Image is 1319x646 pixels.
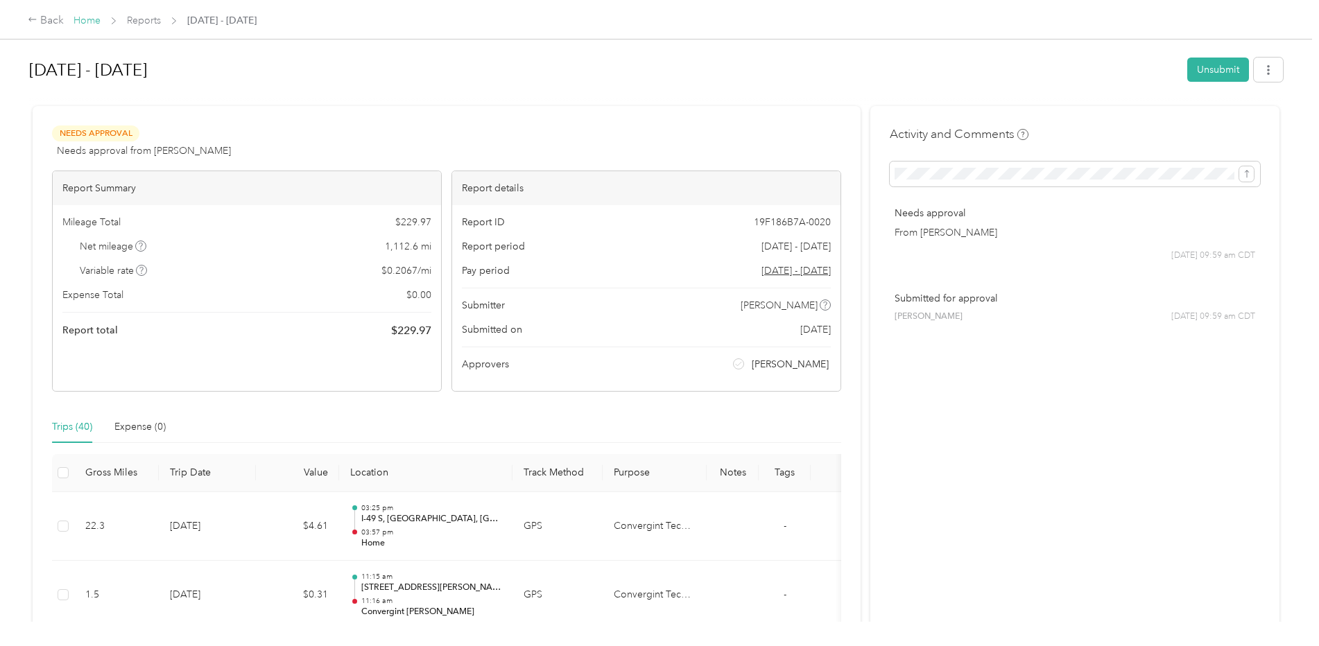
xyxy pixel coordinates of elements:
[512,454,603,492] th: Track Method
[57,143,231,158] span: Needs approval from [PERSON_NAME]
[127,15,161,26] a: Reports
[361,527,501,537] p: 03:57 pm
[385,239,431,254] span: 1,112.6 mi
[74,454,159,492] th: Gross Miles
[761,263,831,278] span: Go to pay period
[391,322,431,339] span: $ 229.97
[462,298,505,313] span: Submitter
[381,263,431,278] span: $ 0.2067 / mi
[1171,311,1255,323] span: [DATE] 09:59 am CDT
[52,419,92,435] div: Trips (40)
[361,513,501,525] p: I-49 S, [GEOGRAPHIC_DATA], [GEOGRAPHIC_DATA]
[74,492,159,561] td: 22.3
[512,561,603,630] td: GPS
[895,311,963,323] span: [PERSON_NAME]
[895,291,1255,306] p: Submitted for approval
[603,454,707,492] th: Purpose
[62,215,121,229] span: Mileage Total
[361,596,501,606] p: 11:16 am
[74,15,101,26] a: Home
[159,454,256,492] th: Trip Date
[187,13,257,28] span: [DATE] - [DATE]
[361,572,501,582] p: 11:15 am
[761,239,831,254] span: [DATE] - [DATE]
[759,454,811,492] th: Tags
[53,171,441,205] div: Report Summary
[512,492,603,561] td: GPS
[603,492,707,561] td: Convergint Technologies
[361,537,501,550] p: Home
[603,561,707,630] td: Convergint Technologies
[752,357,829,372] span: [PERSON_NAME]
[462,263,510,278] span: Pay period
[256,561,339,630] td: $0.31
[114,419,166,435] div: Expense (0)
[28,12,64,29] div: Back
[784,588,786,600] span: -
[52,125,139,141] span: Needs Approval
[895,206,1255,220] p: Needs approval
[339,454,512,492] th: Location
[754,215,831,229] span: 19F186B7A-0020
[361,606,501,618] p: Convergint [PERSON_NAME]
[361,582,501,594] p: [STREET_ADDRESS][PERSON_NAME]
[1171,250,1255,262] span: [DATE] 09:59 am CDT
[462,357,509,372] span: Approvers
[80,239,147,254] span: Net mileage
[62,288,123,302] span: Expense Total
[29,53,1178,87] h1: Aug 1 - 31, 2025
[1241,568,1319,646] iframe: Everlance-gr Chat Button Frame
[784,520,786,532] span: -
[707,454,759,492] th: Notes
[741,298,818,313] span: [PERSON_NAME]
[80,263,148,278] span: Variable rate
[159,492,256,561] td: [DATE]
[890,125,1028,143] h4: Activity and Comments
[406,288,431,302] span: $ 0.00
[462,322,522,337] span: Submitted on
[159,561,256,630] td: [DATE]
[256,454,339,492] th: Value
[800,322,831,337] span: [DATE]
[361,503,501,513] p: 03:25 pm
[256,492,339,561] td: $4.61
[74,561,159,630] td: 1.5
[1187,58,1249,82] button: Unsubmit
[462,239,525,254] span: Report period
[62,323,118,338] span: Report total
[462,215,505,229] span: Report ID
[395,215,431,229] span: $ 229.97
[452,171,840,205] div: Report details
[895,225,1255,240] p: From [PERSON_NAME]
